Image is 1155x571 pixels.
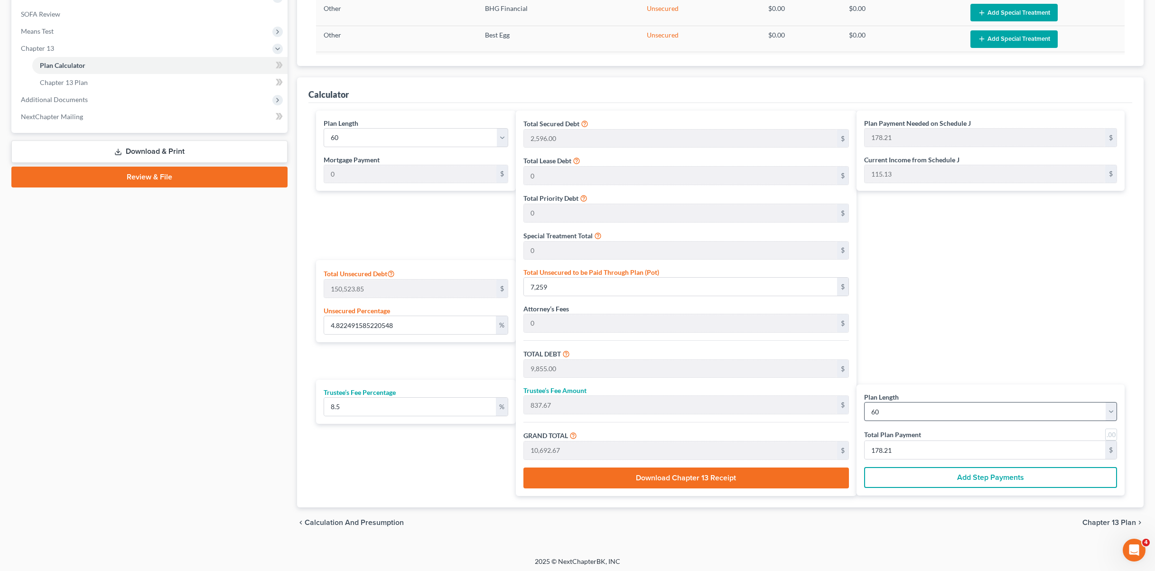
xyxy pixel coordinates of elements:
[1105,441,1117,459] div: $
[305,519,404,526] span: Calculation and Presumption
[524,130,838,148] input: 0.00
[21,112,83,121] span: NextChapter Mailing
[1142,539,1150,546] span: 4
[13,6,288,23] a: SOFA Review
[1082,519,1144,526] button: Chapter 13 Plan chevron_right
[970,4,1058,21] button: Add Special Treatment
[865,165,1105,183] input: 0.00
[970,30,1058,48] button: Add Special Treatment
[837,441,848,459] div: $
[523,349,561,359] label: TOTAL DEBT
[524,278,838,296] input: 0.00
[864,430,921,440] label: Total Plan Payment
[477,52,639,78] td: US BANK
[524,314,838,332] input: 0.00
[1136,519,1144,526] i: chevron_right
[496,280,508,298] div: $
[11,140,288,163] a: Download & Print
[864,155,959,165] label: Current Income from Schedule J
[316,52,478,78] td: Credit Card Debt
[841,52,963,78] td: $1.41
[324,398,496,416] input: 0.00
[308,89,349,100] div: Calculator
[523,431,568,440] label: GRAND TOTAL
[523,156,571,166] label: Total Lease Debt
[523,193,578,203] label: Total Priority Debt
[13,108,288,125] a: NextChapter Mailing
[40,78,88,86] span: Chapter 13 Plan
[837,167,848,185] div: $
[761,52,841,78] td: $1,761.00
[524,441,838,459] input: 0.00
[639,26,761,52] td: Unsecured
[32,57,288,74] a: Plan Calculator
[496,316,508,334] div: %
[837,278,848,296] div: $
[523,231,593,241] label: Special Treatment Total
[324,387,396,397] label: Trustee’s Fee Percentage
[837,360,848,378] div: $
[523,385,587,395] label: Trustee’s Fee Amount
[523,267,659,277] label: Total Unsecured to be Paid Through Plan (Pot)
[21,44,54,52] span: Chapter 13
[523,119,579,129] label: Total Secured Debt
[1105,129,1117,147] div: $
[297,519,305,526] i: chevron_left
[324,118,358,128] label: Plan Length
[865,129,1105,147] input: 0.00
[324,316,496,334] input: 0.00
[864,392,899,402] label: Plan Length
[639,52,761,78] td: Unsecured
[524,396,838,414] input: 0.00
[21,10,60,18] span: SOFA Review
[32,74,288,91] a: Chapter 13 Plan
[761,26,841,52] td: $0.00
[864,467,1117,488] button: Add Step Payments
[865,441,1105,459] input: 0.00
[523,304,569,314] label: Attorney’s Fees
[524,242,838,260] input: 0.00
[21,95,88,103] span: Additional Documents
[1123,539,1146,562] iframe: Intercom live chat
[837,204,848,222] div: $
[324,155,380,165] label: Mortgage Payment
[324,306,390,316] label: Unsecured Percentage
[316,26,478,52] td: Other
[324,165,496,183] input: 0.00
[1105,429,1117,440] a: Round to nearest dollar
[841,26,963,52] td: $0.00
[1082,519,1136,526] span: Chapter 13 Plan
[837,396,848,414] div: $
[837,130,848,148] div: $
[11,167,288,187] a: Review & File
[40,61,85,69] span: Plan Calculator
[837,314,848,332] div: $
[496,165,508,183] div: $
[524,167,838,185] input: 0.00
[21,27,54,35] span: Means Test
[324,280,496,298] input: 0.00
[837,242,848,260] div: $
[324,268,395,279] label: Total Unsecured Debt
[524,360,838,378] input: 0.00
[496,398,508,416] div: %
[477,26,639,52] td: Best Egg
[1105,165,1117,183] div: $
[297,519,404,526] button: chevron_left Calculation and Presumption
[524,204,838,222] input: 0.00
[864,118,971,128] label: Plan Payment Needed on Schedule J
[523,468,849,488] button: Download Chapter 13 Receipt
